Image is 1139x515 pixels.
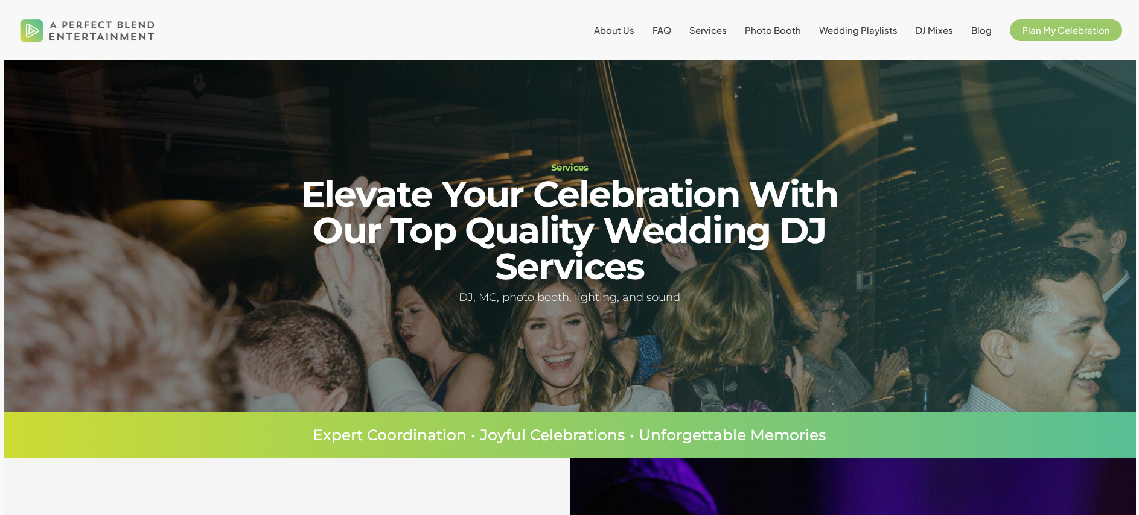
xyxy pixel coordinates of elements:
span: Photo Booth [745,24,801,36]
a: DJ Mixes [916,25,953,35]
a: Photo Booth [745,25,801,35]
span: DJ Mixes [916,24,953,36]
h1: Services [267,163,872,172]
span: Plan My Celebration [1022,24,1110,36]
a: Services [689,25,727,35]
a: About Us [594,25,634,35]
img: A Perfect Blend Entertainment [17,8,158,52]
a: Plan My Celebration [1010,25,1122,35]
span: About Us [594,24,634,36]
p: Expert Coordination • Joyful Celebrations • Unforgettable Memories [108,428,1032,443]
span: Wedding Playlists [819,24,898,36]
a: Blog [971,25,992,35]
h5: DJ, MC, photo booth, lighting, and sound [267,289,872,306]
a: Wedding Playlists [819,25,898,35]
span: FAQ [652,24,671,36]
h2: Elevate Your Celebration With Our Top Quality Wedding DJ Services [267,176,872,285]
a: FAQ [652,25,671,35]
span: Blog [971,24,992,36]
span: Services [689,24,727,36]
